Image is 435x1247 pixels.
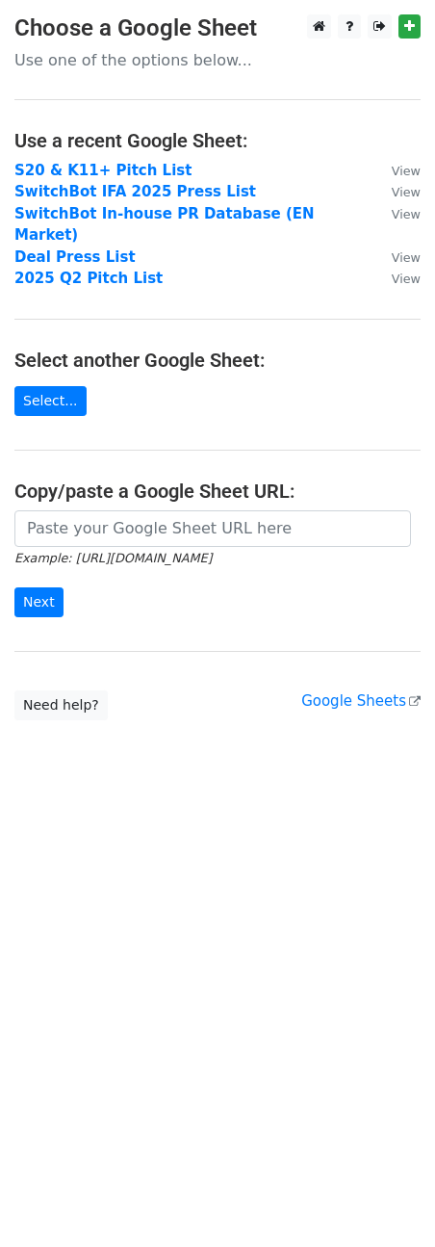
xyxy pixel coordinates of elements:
[392,272,421,286] small: View
[392,207,421,221] small: View
[372,248,421,266] a: View
[14,587,64,617] input: Next
[14,510,411,547] input: Paste your Google Sheet URL here
[14,162,192,179] a: S20 & K11+ Pitch List
[14,270,163,287] a: 2025 Q2 Pitch List
[14,480,421,503] h4: Copy/paste a Google Sheet URL:
[392,185,421,199] small: View
[14,129,421,152] h4: Use a recent Google Sheet:
[392,164,421,178] small: View
[14,183,256,200] a: SwitchBot IFA 2025 Press List
[392,250,421,265] small: View
[14,386,87,416] a: Select...
[14,551,212,565] small: Example: [URL][DOMAIN_NAME]
[14,690,108,720] a: Need help?
[372,162,421,179] a: View
[301,692,421,710] a: Google Sheets
[14,349,421,372] h4: Select another Google Sheet:
[372,270,421,287] a: View
[14,205,315,245] a: SwitchBot In-house PR Database (EN Market)
[372,205,421,222] a: View
[14,50,421,70] p: Use one of the options below...
[14,14,421,42] h3: Choose a Google Sheet
[14,248,136,266] a: Deal Press List
[372,183,421,200] a: View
